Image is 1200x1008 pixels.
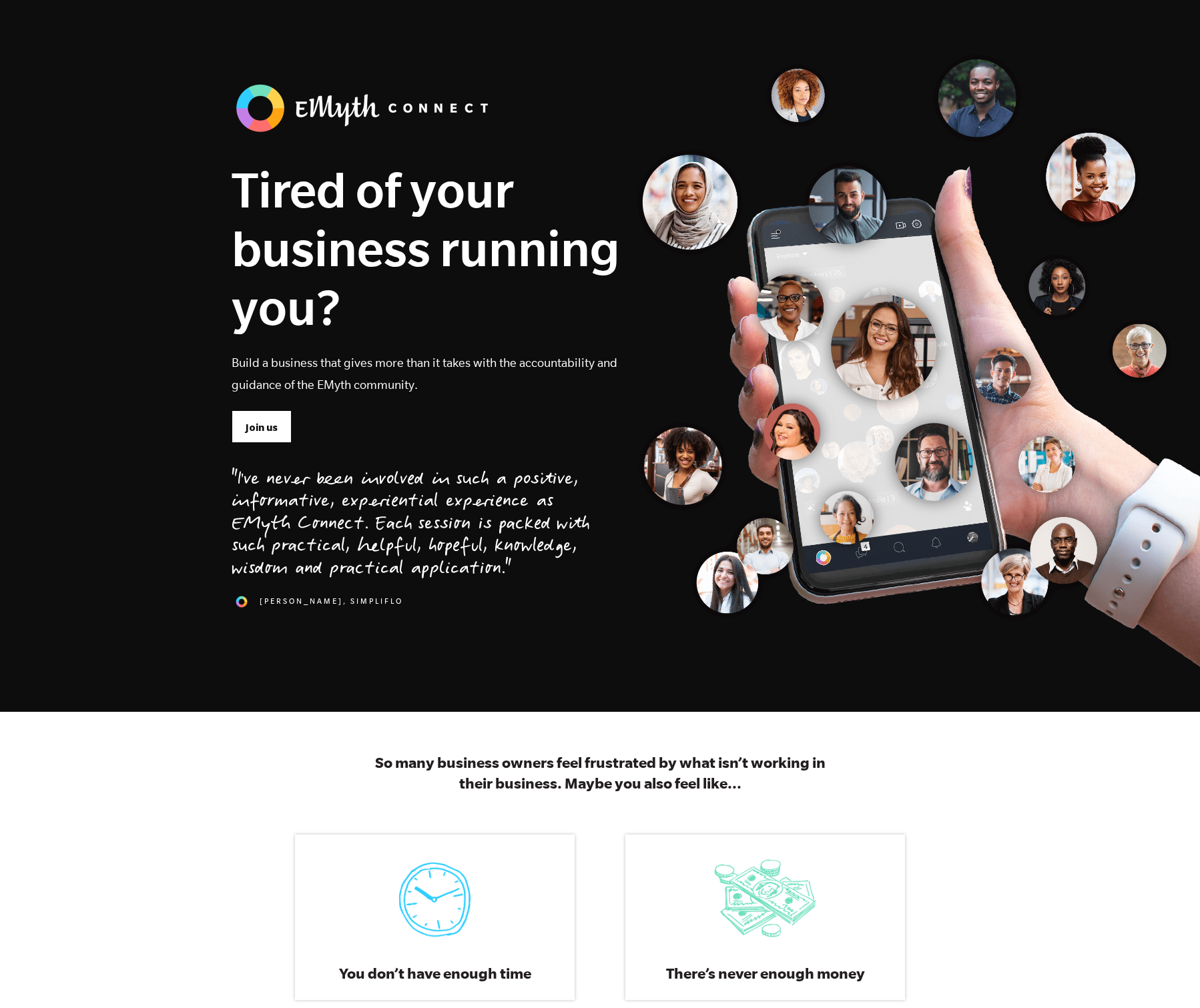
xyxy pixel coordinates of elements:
img: EC_LP_Sales_Icon_Money [654,851,877,946]
h3: So many business owners feel frustrated by what isn’t working in their business. Maybe you also f... [362,752,838,793]
img: 1 [232,592,252,612]
h3: There’s never enough money [641,963,889,983]
a: Join us [232,410,292,442]
h1: Tired of your business running you? [232,160,620,336]
span: [PERSON_NAME], SimpliFlo [260,596,403,607]
img: banner_logo [232,80,499,136]
iframe: Chat Widget [1133,944,1200,1008]
p: Build a business that gives more than it takes with the accountability and guidance of the EMyth ... [232,352,620,396]
h3: You don’t have enough time [311,963,559,983]
img: EC_LP_Sales_Icon_Time [324,851,547,946]
span: Join us [246,420,278,435]
div: "I've never been involved in such a positive, informative, experiential experience as EMyth Conne... [232,470,590,582]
